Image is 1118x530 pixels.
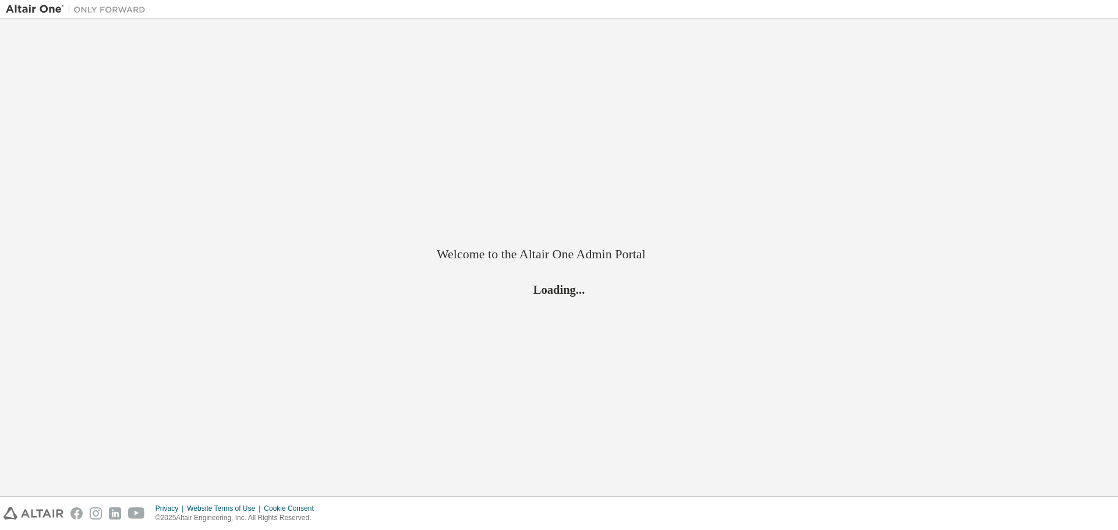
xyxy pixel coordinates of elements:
[90,507,102,520] img: instagram.svg
[3,507,63,520] img: altair_logo.svg
[437,282,681,297] h2: Loading...
[264,504,320,513] div: Cookie Consent
[6,3,151,15] img: Altair One
[437,246,681,262] h2: Welcome to the Altair One Admin Portal
[128,507,145,520] img: youtube.svg
[70,507,83,520] img: facebook.svg
[155,504,187,513] div: Privacy
[155,513,321,523] p: © 2025 Altair Engineering, Inc. All Rights Reserved.
[109,507,121,520] img: linkedin.svg
[187,504,264,513] div: Website Terms of Use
